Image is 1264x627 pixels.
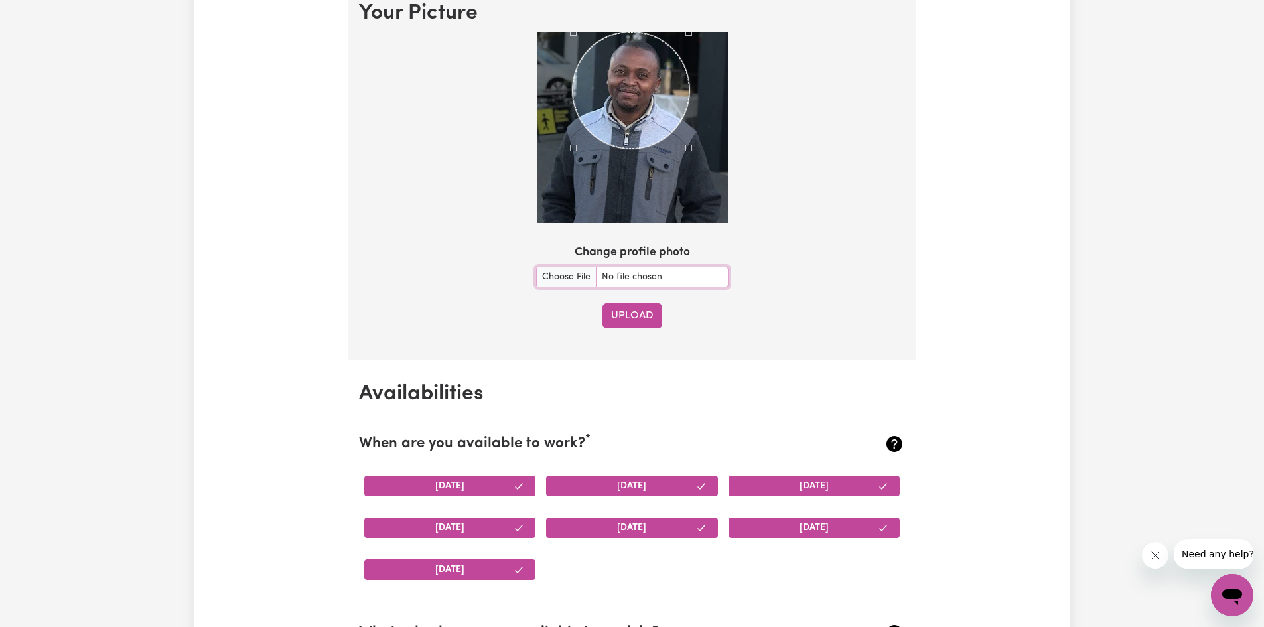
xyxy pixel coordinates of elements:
button: [DATE] [546,518,718,538]
button: [DATE] [546,476,718,496]
button: [DATE] [729,476,900,496]
h2: Your Picture [359,1,906,26]
h2: When are you available to work? [359,435,815,453]
button: Upload [602,303,662,328]
h2: Availabilities [359,382,906,407]
button: [DATE] [364,518,536,538]
iframe: Button to launch messaging window [1211,574,1253,616]
button: [DATE] [364,559,536,580]
button: [DATE] [364,476,536,496]
button: [DATE] [729,518,900,538]
label: Change profile photo [575,244,690,261]
iframe: Close message [1142,542,1168,569]
img: Z [537,32,728,223]
span: Need any help? [8,9,80,20]
iframe: Message from company [1174,539,1253,569]
div: Use the arrow keys to move the crop selection area [573,32,689,149]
